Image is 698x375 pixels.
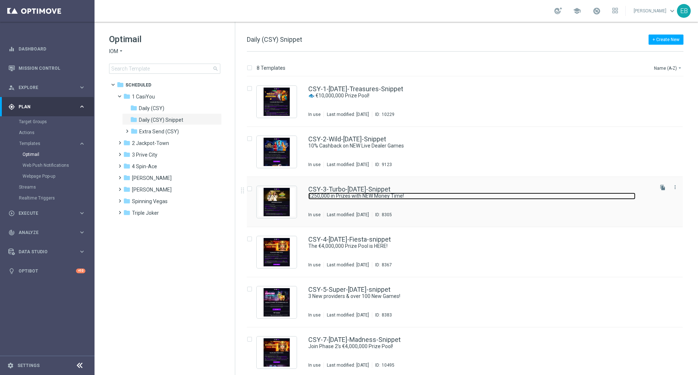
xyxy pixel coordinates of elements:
i: track_changes [8,229,15,236]
div: In use [308,212,321,218]
div: +10 [76,269,85,273]
div: EB [677,4,691,18]
i: folder [123,174,131,181]
img: 9123.jpeg [258,138,295,166]
div: Webpage Pop-up [23,171,94,182]
i: keyboard_arrow_right [79,84,85,91]
div: €250,000 in Prizes with NEW Money Time! [308,193,652,199]
div: In use [308,112,321,117]
div: 8367 [382,262,392,268]
span: search [213,66,218,72]
a: 🐟 €10,000,000 Prize Pool! [308,92,635,99]
div: In use [308,312,321,318]
div: Press SPACE to select this row. [240,227,697,277]
button: track_changes Analyze keyboard_arrow_right [8,230,86,235]
a: Dashboard [19,39,85,59]
i: file_copy [660,185,666,190]
div: Realtime Triggers [19,193,94,203]
span: 1 CasiYou [132,93,155,100]
a: CSY-3-Turbo-[DATE]-Snippet [308,186,390,193]
input: Search Template [109,64,220,74]
div: Analyze [8,229,79,236]
span: Explore [19,85,79,90]
div: 8383 [382,312,392,318]
a: The €4,000,000 Prize Pool is HERE! [308,243,635,250]
div: Press SPACE to select this row. [240,177,697,227]
button: file_copy [658,183,667,192]
i: equalizer [8,46,15,52]
i: folder [130,116,137,123]
span: Templates [19,141,71,146]
a: Web Push Notifications [23,162,76,168]
div: Plan [8,104,79,110]
a: Optimail [23,152,76,157]
div: 3 New providers & over 100 New Games! [308,293,652,300]
div: The €4,000,000 Prize Pool is HERE! [308,243,652,250]
a: Target Groups [19,119,76,125]
div: Last modified: [DATE] [324,162,372,168]
div: Join Phase 2’s €4,000,000 Prize Pool! [308,343,652,350]
a: Mission Control [19,59,85,78]
a: [PERSON_NAME]keyboard_arrow_down [633,5,677,16]
button: play_circle_outline Execute keyboard_arrow_right [8,210,86,216]
div: person_search Explore keyboard_arrow_right [8,85,86,90]
div: 🐟 €10,000,000 Prize Pool! [308,92,652,99]
i: lightbulb [8,268,15,274]
a: €250,000 in Prizes with NEW Money Time! [308,193,635,199]
div: ID: [372,312,392,318]
a: Join Phase 2’s €4,000,000 Prize Pool! [308,343,635,350]
i: person_search [8,84,15,91]
span: Triple Joker [132,210,159,216]
i: play_circle_outline [8,210,15,217]
div: Explore [8,84,79,91]
div: 9123 [382,162,392,168]
div: Dashboard [8,39,85,59]
a: Streams [19,184,76,190]
a: CSY-1-[DATE]-Treasures-Snippet [308,86,403,92]
a: Realtime Triggers [19,195,76,201]
span: 2 Jackpot-Town [132,140,169,146]
div: Templates [19,141,79,146]
span: IOM [109,48,118,55]
span: school [573,7,581,15]
div: Last modified: [DATE] [324,362,372,368]
img: 8367.jpeg [258,238,295,266]
i: keyboard_arrow_right [79,248,85,255]
i: settings [7,362,14,369]
div: Mission Control [8,59,85,78]
img: 8383.jpeg [258,288,295,316]
span: Robby Riches [132,186,172,193]
div: Press SPACE to select this row. [240,77,697,127]
div: ID: [372,362,394,368]
i: more_vert [672,184,678,190]
div: Target Groups [19,116,94,127]
img: 10229.jpeg [258,88,295,116]
i: folder [117,81,124,88]
i: folder [123,93,131,100]
button: Templates keyboard_arrow_right [19,141,86,146]
a: CSY-2-Wild-[DATE]-Snippet [308,136,386,142]
h1: Optimail [109,33,220,45]
p: 8 Templates [257,65,285,71]
div: Last modified: [DATE] [324,312,372,318]
div: Last modified: [DATE] [324,112,372,117]
span: keyboard_arrow_down [668,7,676,15]
div: ID: [372,112,394,117]
div: ID: [372,162,392,168]
div: equalizer Dashboard [8,46,86,52]
div: Press SPACE to select this row. [240,127,697,177]
i: arrow_drop_down [118,48,124,55]
button: Mission Control [8,65,86,71]
a: Actions [19,130,76,136]
div: Last modified: [DATE] [324,212,372,218]
a: Webpage Pop-up [23,173,76,179]
img: 10495.jpeg [258,338,295,367]
button: + Create New [649,35,683,45]
div: ID: [372,262,392,268]
div: gps_fixed Plan keyboard_arrow_right [8,104,86,110]
span: Data Studio [19,250,79,254]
